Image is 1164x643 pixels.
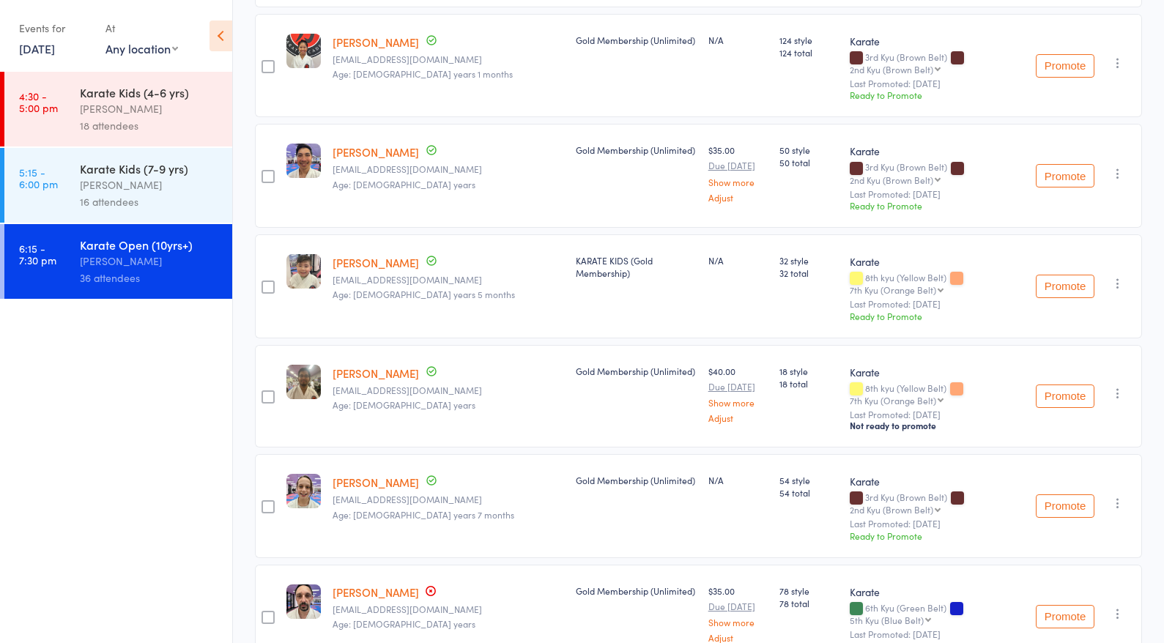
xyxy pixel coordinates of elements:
[708,144,768,201] div: $35.00
[708,584,768,642] div: $35.00
[850,64,933,74] div: 2nd Kyu (Brown Belt)
[80,237,220,253] div: Karate Open (10yrs+)
[576,474,697,486] div: Gold Membership (Unlimited)
[850,365,1023,379] div: Karate
[850,299,1023,309] small: Last Promoted: [DATE]
[19,16,91,40] div: Events for
[576,365,697,377] div: Gold Membership (Unlimited)
[850,492,1023,514] div: 3rd Kyu (Brown Belt)
[333,494,564,505] small: uberartee@gmail.com
[333,255,419,270] a: [PERSON_NAME]
[850,189,1023,199] small: Last Promoted: [DATE]
[708,34,768,46] div: N/A
[333,54,564,64] small: Rse.goco@gmail.com
[333,67,513,80] span: Age: [DEMOGRAPHIC_DATA] years 1 months
[286,474,321,508] img: image1623913756.png
[333,144,419,160] a: [PERSON_NAME]
[4,72,232,146] a: 4:30 -5:00 pmKarate Kids (4-6 yrs)[PERSON_NAME]18 attendees
[850,272,1023,294] div: 8th kyu (Yellow Belt)
[4,148,232,223] a: 5:15 -6:00 pmKarate Kids (7-9 yrs)[PERSON_NAME]16 attendees
[19,40,55,56] a: [DATE]
[576,144,697,156] div: Gold Membership (Unlimited)
[850,615,924,625] div: 5th Kyu (Blue Belt)
[708,382,768,392] small: Due [DATE]
[19,166,58,190] time: 5:15 - 6:00 pm
[850,383,1023,405] div: 8th kyu (Yellow Belt)
[4,224,232,299] a: 6:15 -7:30 pmKarate Open (10yrs+)[PERSON_NAME]36 attendees
[1036,54,1094,78] button: Promote
[1036,494,1094,518] button: Promote
[105,40,178,56] div: Any location
[333,604,564,614] small: uberartee@gmail.com
[80,84,220,100] div: Karate Kids (4-6 yrs)
[850,52,1023,74] div: 3rd Kyu (Brown Belt)
[286,144,321,178] img: image1697682414.png
[850,474,1023,488] div: Karate
[1036,605,1094,628] button: Promote
[80,117,220,134] div: 18 attendees
[850,89,1023,101] div: Ready to Promote
[333,584,419,600] a: [PERSON_NAME]
[850,144,1023,158] div: Karate
[105,16,178,40] div: At
[708,617,768,627] a: Show more
[708,413,768,423] a: Adjust
[1036,164,1094,187] button: Promote
[708,601,768,612] small: Due [DATE]
[286,584,321,619] img: image1693303717.png
[779,365,839,377] span: 18 style
[779,584,839,597] span: 78 style
[286,34,321,68] img: image1679555389.png
[779,486,839,499] span: 54 total
[576,34,697,46] div: Gold Membership (Unlimited)
[850,505,933,514] div: 2nd Kyu (Brown Belt)
[779,597,839,609] span: 78 total
[850,34,1023,48] div: Karate
[779,377,839,390] span: 18 total
[850,629,1023,639] small: Last Promoted: [DATE]
[850,395,936,405] div: 7th Kyu (Orange Belt)
[850,199,1023,212] div: Ready to Promote
[80,253,220,270] div: [PERSON_NAME]
[708,398,768,407] a: Show more
[708,474,768,486] div: N/A
[333,617,475,630] span: Age: [DEMOGRAPHIC_DATA] years
[576,254,697,279] div: KARATE KIDS (Gold Membership)
[779,267,839,279] span: 32 total
[286,365,321,399] img: image1742973634.png
[850,529,1023,542] div: Ready to Promote
[80,176,220,193] div: [PERSON_NAME]
[1036,384,1094,408] button: Promote
[779,474,839,486] span: 54 style
[708,193,768,202] a: Adjust
[80,270,220,286] div: 36 attendees
[576,584,697,597] div: Gold Membership (Unlimited)
[850,584,1023,599] div: Karate
[779,254,839,267] span: 32 style
[333,398,475,411] span: Age: [DEMOGRAPHIC_DATA] years
[19,242,56,266] time: 6:15 - 7:30 pm
[850,409,1023,420] small: Last Promoted: [DATE]
[286,254,321,289] img: image1668483605.png
[850,254,1023,269] div: Karate
[850,310,1023,322] div: Ready to Promote
[850,78,1023,89] small: Last Promoted: [DATE]
[779,156,839,168] span: 50 total
[333,385,564,395] small: dhamakk@gmail.com
[850,162,1023,184] div: 3rd Kyu (Brown Belt)
[333,178,475,190] span: Age: [DEMOGRAPHIC_DATA] years
[708,160,768,171] small: Due [DATE]
[1036,275,1094,298] button: Promote
[80,193,220,210] div: 16 attendees
[19,90,58,114] time: 4:30 - 5:00 pm
[850,420,1023,431] div: Not ready to promote
[779,34,839,46] span: 124 style
[80,100,220,117] div: [PERSON_NAME]
[850,175,933,185] div: 2nd Kyu (Brown Belt)
[708,365,768,423] div: $40.00
[333,365,419,381] a: [PERSON_NAME]
[708,177,768,187] a: Show more
[333,164,564,174] small: Rbgoco@gmail.com
[850,285,936,294] div: 7th Kyu (Orange Belt)
[333,34,419,50] a: [PERSON_NAME]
